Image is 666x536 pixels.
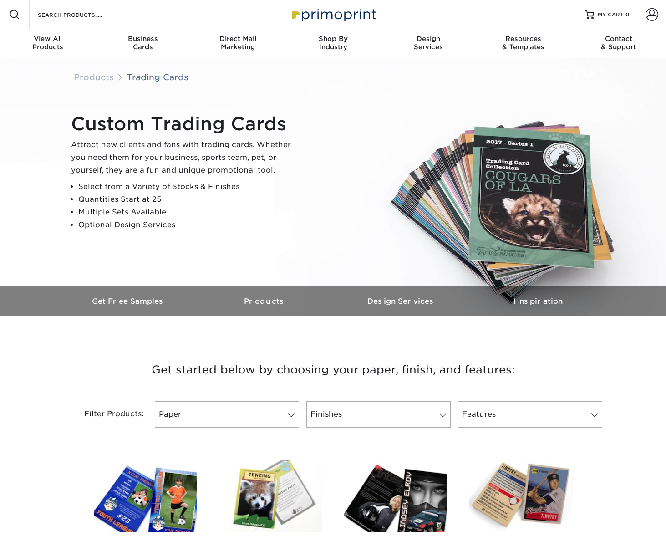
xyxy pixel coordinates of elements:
[625,11,630,18] span: 0
[78,206,299,219] li: Multiple Sets Available
[598,11,624,19] span: MY CART
[476,35,571,43] span: Resources
[571,35,666,43] span: Contact
[95,29,190,58] a: BusinessCards
[95,35,190,43] span: Business
[285,35,381,51] div: Industry
[190,29,285,58] a: Direct MailMarketing
[571,35,666,51] div: & Support
[60,286,197,316] a: Get Free Samples
[219,460,322,532] img: 18PT C1S Trading Cards
[458,401,602,428] a: Features
[381,29,476,58] a: DesignServices
[571,29,666,58] a: Contact& Support
[60,297,197,306] h3: Get Free Samples
[197,286,333,316] a: Products
[288,5,379,24] img: Primoprint
[155,401,299,428] a: Paper
[285,29,381,58] a: Shop ByIndustry
[476,35,571,51] div: & Templates
[190,35,285,51] div: Marketing
[344,460,447,532] img: Matte Trading Cards
[127,72,188,82] a: Trading Cards
[94,460,197,532] img: Glossy UV Coated Trading Cards
[381,35,476,43] span: Design
[190,35,285,43] span: Direct Mail
[285,35,381,43] span: Shop By
[78,193,299,206] li: Quantities Start at 25
[78,219,299,231] li: Optional Design Services
[197,297,333,306] h3: Products
[333,286,470,316] a: Design Services
[95,35,190,51] div: Cards
[60,401,151,428] div: Filter Products:
[37,9,126,20] input: SEARCH PRODUCTS.....
[381,35,476,51] div: Services
[71,113,299,135] h1: Custom Trading Cards
[333,297,470,306] h3: Design Services
[67,349,600,390] h3: Get started below by choosing your paper, finish, and features:
[470,286,606,316] a: Inspiration
[74,72,114,82] a: Products
[71,138,299,177] p: Attract new clients and fans with trading cards. Whether you need them for your business, sports ...
[306,401,451,428] a: Finishes
[470,297,606,306] h3: Inspiration
[476,29,571,58] a: Resources& Templates
[78,180,299,193] li: Select from a Variety of Stocks & Finishes
[469,460,573,532] img: 14PT Uncoated Trading Cards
